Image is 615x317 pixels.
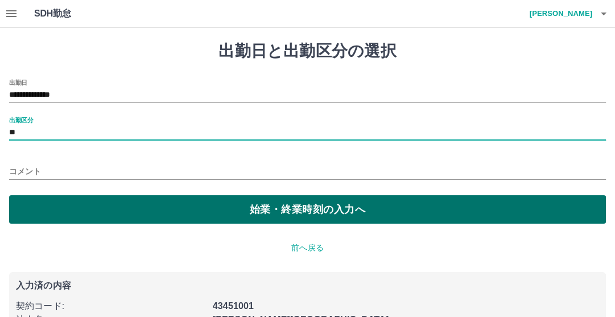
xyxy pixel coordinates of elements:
h1: 出勤日と出勤区分の選択 [9,42,606,61]
button: 始業・終業時刻の入力へ [9,195,606,224]
label: 出勤日 [9,78,27,87]
p: 入力済の内容 [16,281,599,290]
p: 契約コード : [16,299,206,313]
label: 出勤区分 [9,116,33,124]
b: 43451001 [213,301,254,311]
p: 前へ戻る [9,242,606,254]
